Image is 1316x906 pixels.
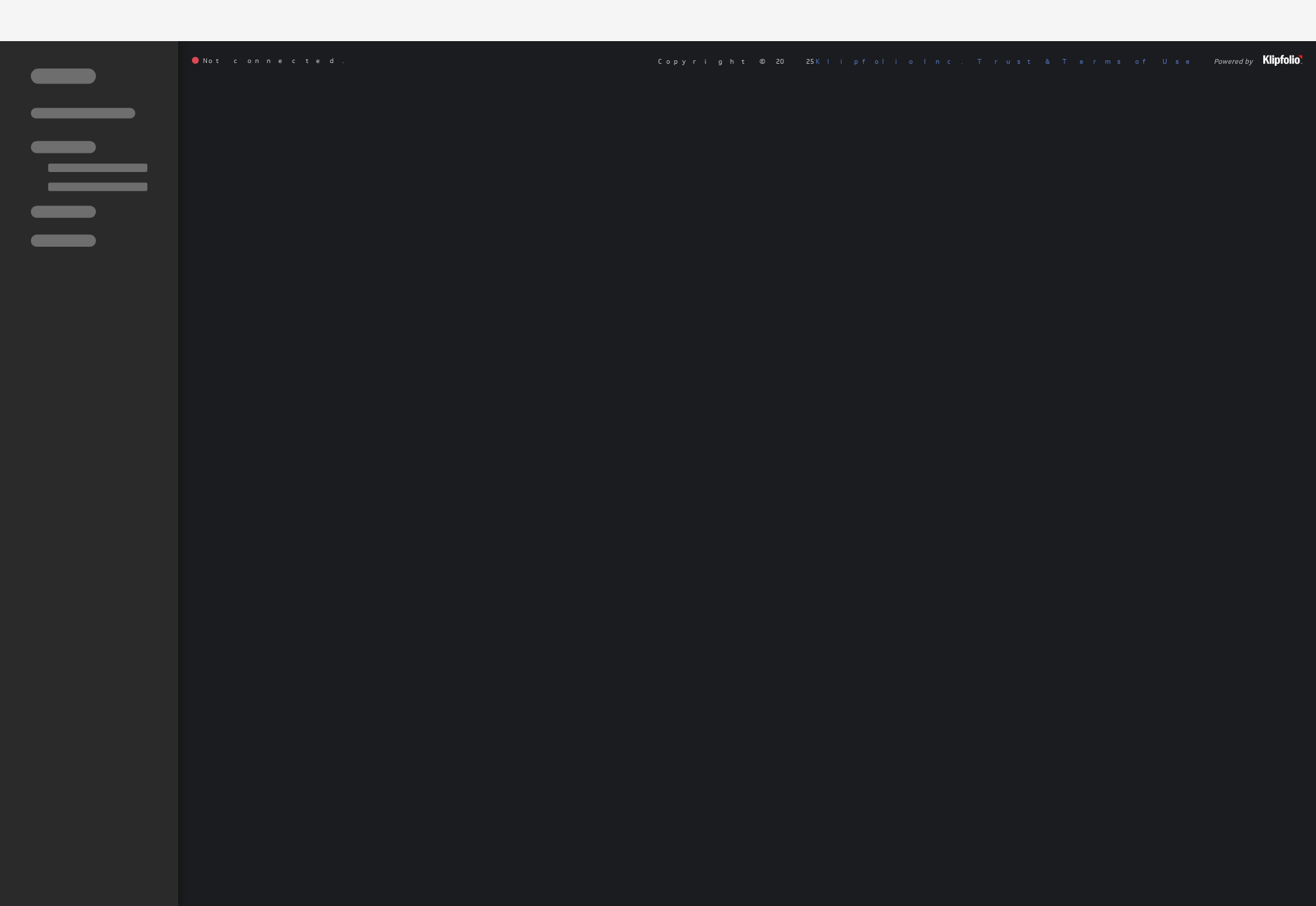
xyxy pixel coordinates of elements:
[192,57,344,65] span: Not connected.
[1214,58,1253,64] span: Powered by
[658,58,963,64] span: Copyright © 2025
[977,56,1199,66] a: Trust & Terms of Use
[1263,55,1302,66] img: logo-footer.png
[816,56,963,66] a: Klipfolio Inc.
[31,69,147,247] img: skeleton-sidenav.svg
